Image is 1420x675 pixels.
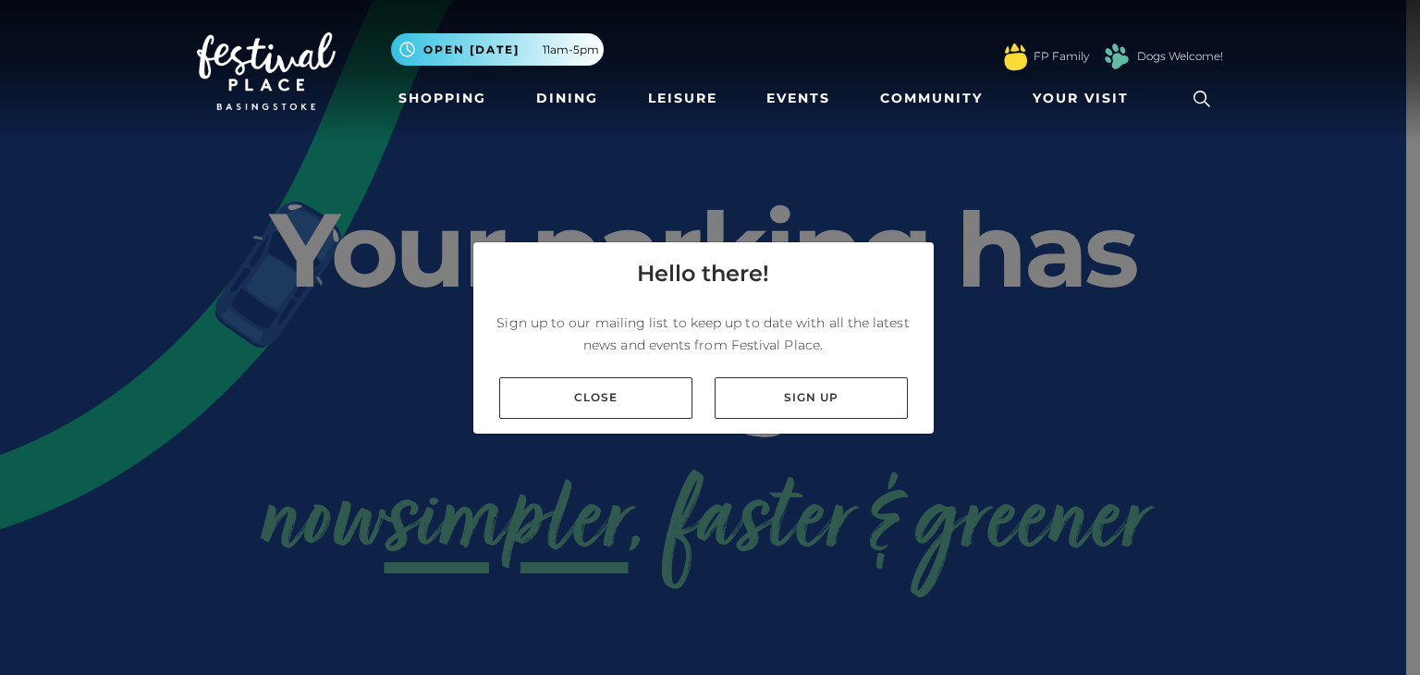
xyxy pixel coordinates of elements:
[391,33,604,66] button: Open [DATE] 11am-5pm
[1025,81,1145,116] a: Your Visit
[759,81,838,116] a: Events
[1034,48,1089,65] a: FP Family
[197,32,336,110] img: Festival Place Logo
[873,81,990,116] a: Community
[488,312,919,356] p: Sign up to our mailing list to keep up to date with all the latest news and events from Festival ...
[641,81,725,116] a: Leisure
[637,257,769,290] h4: Hello there!
[391,81,494,116] a: Shopping
[1137,48,1223,65] a: Dogs Welcome!
[715,377,908,419] a: Sign up
[423,42,520,58] span: Open [DATE]
[1033,89,1129,108] span: Your Visit
[543,42,599,58] span: 11am-5pm
[499,377,692,419] a: Close
[529,81,606,116] a: Dining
